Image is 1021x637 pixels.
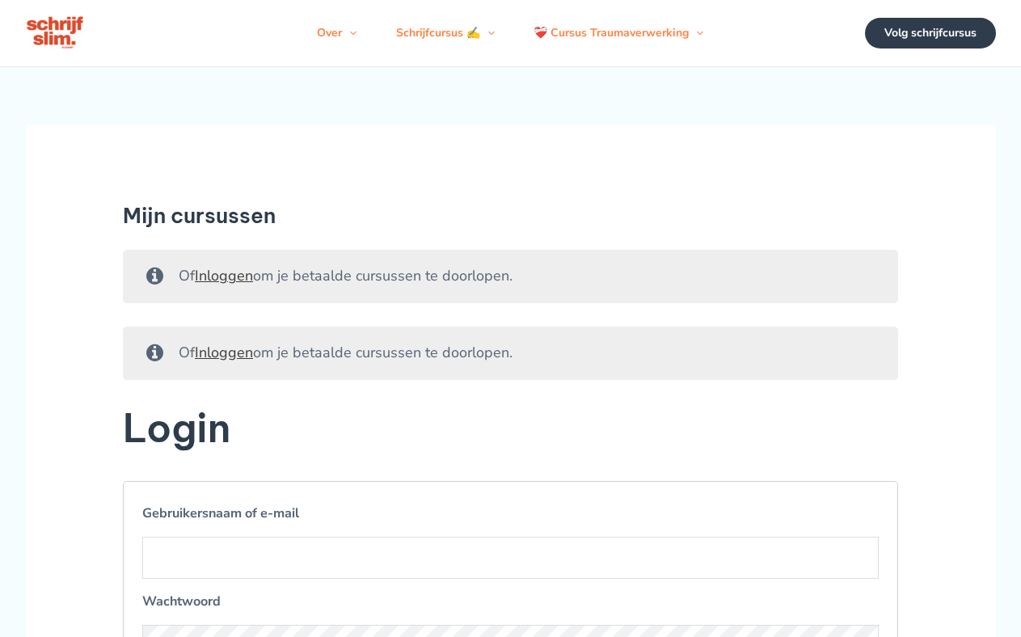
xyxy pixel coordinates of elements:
[514,9,723,57] a: ❤️‍🩹 Cursus TraumaverwerkingMenu schakelen
[865,18,996,49] a: Volg schrijfcursus
[377,9,514,57] a: Schrijfcursus ✍️Menu schakelen
[142,588,880,614] label: Wachtwoord
[123,403,899,453] h2: Login
[297,9,723,57] nav: Navigatie op de site: Menu
[123,250,899,303] div: Of om je betaalde cursussen te doorlopen.
[195,343,253,362] a: Inloggen
[142,500,880,526] label: Gebruikersnaam of e-mail
[297,9,376,57] a: OverMenu schakelen
[480,9,495,57] span: Menu schakelen
[342,9,357,57] span: Menu schakelen
[689,9,703,57] span: Menu schakelen
[123,327,899,380] div: Of om je betaalde cursussen te doorlopen.
[26,15,86,52] img: schrijfcursus schrijfslim academy
[123,203,899,228] h1: Mijn cursussen
[195,266,253,285] a: Inloggen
